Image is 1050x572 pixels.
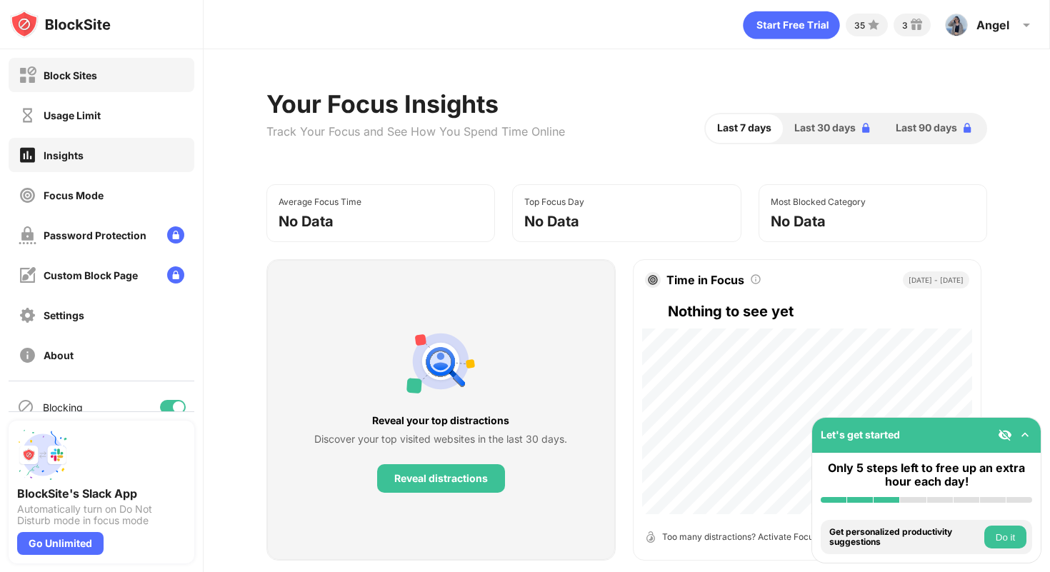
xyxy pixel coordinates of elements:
button: Do it [984,526,1026,548]
div: Insights [44,149,84,161]
div: Your Focus Insights [266,89,565,119]
div: Settings [44,309,84,321]
img: reward-small.svg [908,16,925,34]
img: about-off.svg [19,346,36,364]
img: lock-menu.svg [167,266,184,284]
img: eye-not-visible.svg [998,428,1012,442]
div: Most Blocked Category [771,196,866,207]
img: logo-blocksite.svg [10,10,111,39]
div: Discover your top visited websites in the last 30 days. [314,431,567,447]
div: Average Focus Time [279,196,361,207]
img: lock-blue.svg [960,121,974,135]
div: Custom Block Page [44,269,138,281]
div: Nothing to see yet [668,300,969,323]
img: password-protection-off.svg [19,226,36,244]
div: Reveal distractions [394,473,488,484]
img: blocking-icon.svg [17,398,34,416]
img: customize-block-page-off.svg [19,266,36,284]
div: Password Protection [44,229,146,241]
img: block-off.svg [19,66,36,84]
div: About [44,349,74,361]
div: Focus Mode [44,189,104,201]
img: settings-off.svg [19,306,36,324]
img: lock-blue.svg [859,121,873,135]
div: No Data [771,213,826,230]
div: animation [743,11,840,39]
div: Time in Focus [666,273,744,287]
span: Last 30 days [794,120,856,136]
div: Automatically turn on Do Not Disturb mode in focus mode [17,503,186,526]
div: Block Sites [44,69,97,81]
div: Reveal your top distractions [314,413,567,428]
div: No Data [524,213,579,230]
div: No Data [279,213,334,230]
img: target.svg [648,275,658,285]
img: points-small.svg [865,16,882,34]
img: personal-suggestions.svg [406,327,475,396]
img: tooltip.svg [750,274,761,285]
img: lock-menu.svg [167,226,184,244]
img: time-usage-off.svg [19,106,36,124]
img: omni-setup-toggle.svg [1018,428,1032,442]
div: Let's get started [821,428,900,441]
div: Only 5 steps left to free up an extra hour each day! [821,461,1032,488]
div: Track Your Focus and See How You Spend Time Online [266,124,565,139]
img: open-timer.svg [645,531,656,543]
img: push-slack.svg [17,429,69,481]
div: 35 [854,20,865,31]
div: Top Focus Day [524,196,584,207]
div: [DATE] - [DATE] [903,271,969,288]
span: Last 7 days [717,120,771,136]
span: Last 90 days [896,120,957,136]
div: 3 [902,20,908,31]
img: ACg8ocKvIsKh5C7VyzHvMkRdutbVG9bfDVgZARRCNXdVSBdl2LBaSyZS=s96-c [945,14,968,36]
div: Usage Limit [44,109,101,121]
div: Too many distractions? Activate Focus Mode [662,530,843,543]
img: focus-off.svg [19,186,36,204]
div: Angel [976,18,1009,32]
img: insights-on.svg [19,146,36,164]
div: Get personalized productivity suggestions [829,527,981,548]
div: Blocking [43,401,83,413]
div: Go Unlimited [17,532,104,555]
div: BlockSite's Slack App [17,486,186,501]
